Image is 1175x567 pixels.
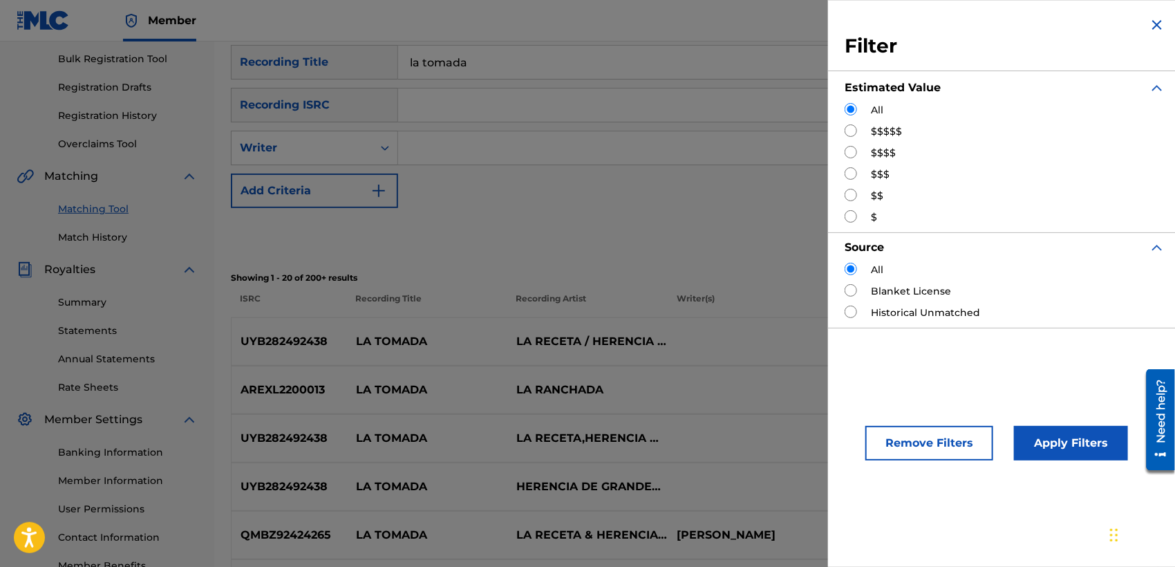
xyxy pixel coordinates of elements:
[346,430,507,447] p: LA TOMADA
[507,333,667,350] p: LA RECETA / HERENCIA DE GRANDES
[17,411,33,428] img: Member Settings
[346,382,507,398] p: LA TOMADA
[507,382,667,398] p: LA RANCHADA
[668,527,828,543] p: [PERSON_NAME]
[845,241,884,254] strong: Source
[1136,364,1175,476] iframe: Resource Center
[346,333,507,350] p: LA TOMADA
[231,292,346,317] p: ISRC
[507,527,667,543] p: LA RECETA & HERENCIA DE GRANDES
[58,52,198,66] a: Bulk Registration Tool
[17,168,34,185] img: Matching
[1149,80,1165,96] img: expand
[667,292,827,317] p: Writer(s)
[232,527,346,543] p: QMBZ92424265
[58,474,198,488] a: Member Information
[1110,514,1118,556] div: Arrastrar
[1106,501,1175,567] iframe: Chat Widget
[232,333,346,350] p: UYB282492438
[148,12,196,28] span: Member
[845,81,941,94] strong: Estimated Value
[232,478,346,495] p: UYB282492438
[871,189,883,203] label: $$
[17,10,70,30] img: MLC Logo
[44,411,142,428] span: Member Settings
[44,168,98,185] span: Matching
[1149,17,1165,33] img: close
[865,426,993,461] button: Remove Filters
[58,352,198,366] a: Annual Statements
[58,324,198,338] a: Statements
[58,380,198,395] a: Rate Sheets
[17,261,33,278] img: Royalties
[58,80,198,95] a: Registration Drafts
[58,502,198,517] a: User Permissions
[44,261,95,278] span: Royalties
[58,137,198,151] a: Overclaims Tool
[231,174,398,208] button: Add Criteria
[845,34,1165,59] h3: Filter
[507,292,667,317] p: Recording Artist
[871,103,883,118] label: All
[871,263,883,277] label: All
[232,382,346,398] p: AREXL2200013
[58,109,198,123] a: Registration History
[240,140,364,156] div: Writer
[1149,239,1165,256] img: expand
[346,292,507,317] p: Recording Title
[507,430,667,447] p: LA RECETA,HERENCIA DE GRANDES
[1014,426,1128,461] button: Apply Filters
[871,124,902,139] label: $$$$$
[346,478,507,495] p: LA TOMADA
[58,445,198,460] a: Banking Information
[58,202,198,216] a: Matching Tool
[231,272,1158,284] p: Showing 1 - 20 of 200+ results
[871,146,896,160] label: $$$$
[181,411,198,428] img: expand
[871,167,890,182] label: $$$
[232,430,346,447] p: UYB282492438
[871,306,980,320] label: Historical Unmatched
[181,261,198,278] img: expand
[871,210,877,225] label: $
[58,230,198,245] a: Match History
[346,527,507,543] p: LA TOMADA
[370,183,387,199] img: 9d2ae6d4665cec9f34b9.svg
[58,530,198,545] a: Contact Information
[1106,501,1175,567] div: Widget de chat
[231,45,1158,263] form: Search Form
[181,168,198,185] img: expand
[871,284,951,299] label: Blanket License
[507,478,667,495] p: HERENCIA DE GRANDES,LA RECETA
[123,12,140,29] img: Top Rightsholder
[58,295,198,310] a: Summary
